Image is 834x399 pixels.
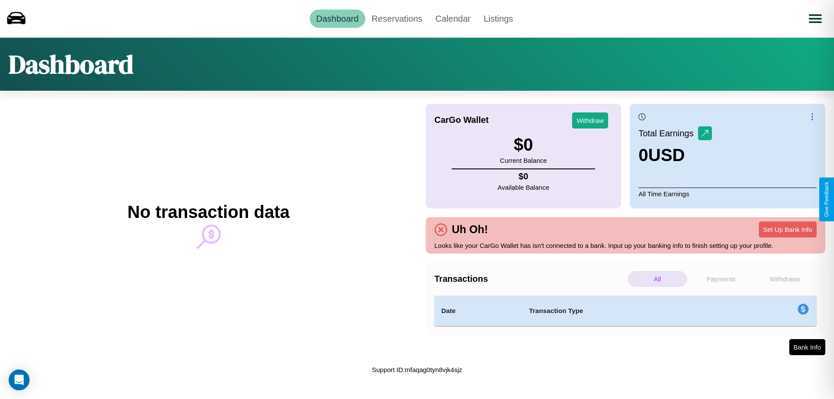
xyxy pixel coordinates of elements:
p: Current Balance [500,155,547,166]
table: simple table [434,296,817,326]
p: Available Balance [498,181,549,193]
p: Withdraws [755,271,814,287]
h4: CarGo Wallet [434,115,489,125]
p: All [628,271,687,287]
h3: $ 0 [500,135,547,155]
h2: No transaction data [127,202,289,222]
a: Listings [477,10,520,28]
h3: 0 USD [639,145,712,165]
h4: Date [441,306,515,316]
a: Reservations [365,10,429,28]
p: Total Earnings [639,125,698,141]
button: Bank Info [789,339,825,355]
button: Withdraw [572,112,608,129]
p: Looks like your CarGo Wallet has isn't connected to a bank. Input up your banking info to finish ... [434,240,817,251]
h4: Uh Oh! [447,223,492,236]
p: Support ID: mfaqag0tyn8vjk4sjz [372,364,462,376]
p: All Time Earnings [639,188,817,200]
h1: Dashboard [9,46,133,82]
h4: $ 0 [498,171,549,181]
button: Open menu [803,7,827,31]
div: Open Intercom Messenger [9,369,30,390]
p: Payments [692,271,751,287]
button: Set Up Bank Info [759,221,817,237]
h4: Transaction Type [529,306,726,316]
a: Dashboard [310,10,365,28]
h4: Transactions [434,274,625,284]
a: Calendar [429,10,477,28]
div: Give Feedback [824,182,830,217]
